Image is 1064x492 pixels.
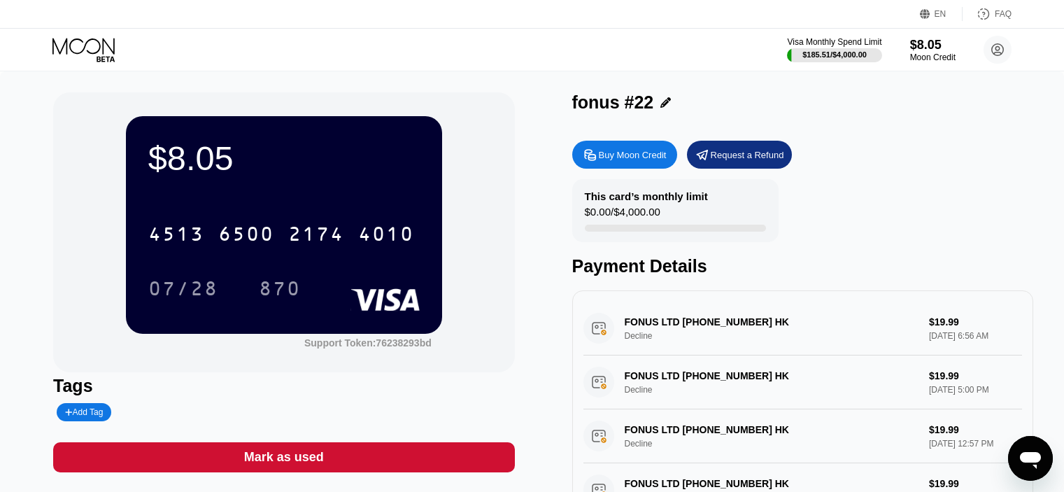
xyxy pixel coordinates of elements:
[248,271,311,306] div: 870
[920,7,963,21] div: EN
[53,442,514,472] div: Mark as used
[57,403,111,421] div: Add Tag
[358,225,414,247] div: 4010
[259,279,301,302] div: 870
[148,225,204,247] div: 4513
[599,149,667,161] div: Buy Moon Credit
[935,9,946,19] div: EN
[1008,436,1053,481] iframe: Button to launch messaging window, conversation in progress
[572,141,677,169] div: Buy Moon Credit
[140,216,423,251] div: 4513650021744010
[585,206,660,225] div: $0.00 / $4,000.00
[802,50,867,59] div: $185.51 / $4,000.00
[288,225,344,247] div: 2174
[65,407,103,417] div: Add Tag
[304,337,432,349] div: Support Token: 76238293bd
[910,38,956,52] div: $8.05
[572,92,654,113] div: fonus #22
[572,256,1033,276] div: Payment Details
[53,376,514,396] div: Tags
[244,449,324,465] div: Mark as used
[910,52,956,62] div: Moon Credit
[687,141,792,169] div: Request a Refund
[138,271,229,306] div: 07/28
[995,9,1012,19] div: FAQ
[910,38,956,62] div: $8.05Moon Credit
[787,37,881,47] div: Visa Monthly Spend Limit
[148,279,218,302] div: 07/28
[963,7,1012,21] div: FAQ
[585,190,708,202] div: This card’s monthly limit
[787,37,881,62] div: Visa Monthly Spend Limit$185.51/$4,000.00
[711,149,784,161] div: Request a Refund
[148,139,420,178] div: $8.05
[218,225,274,247] div: 6500
[304,337,432,349] div: Support Token:76238293bd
